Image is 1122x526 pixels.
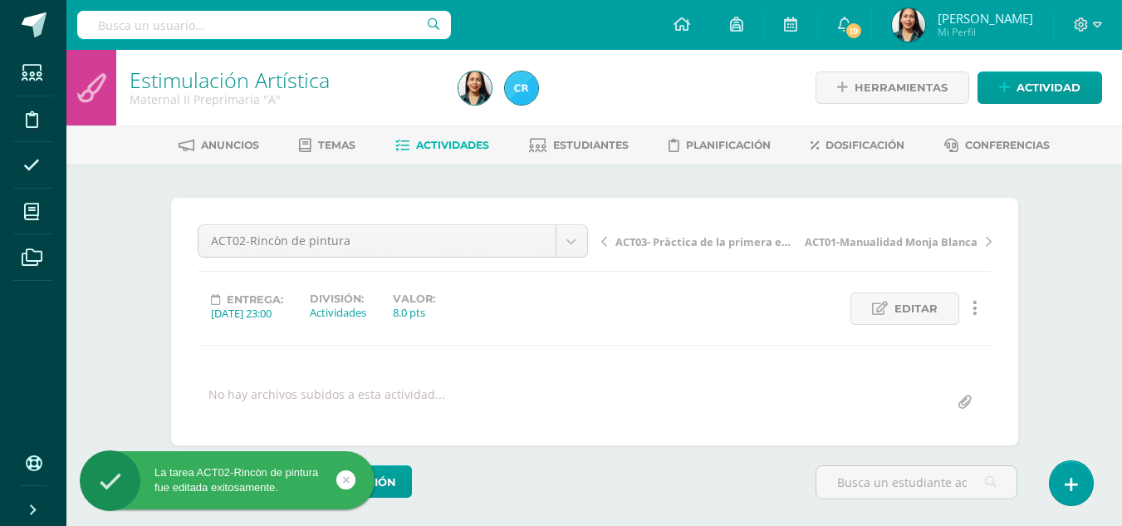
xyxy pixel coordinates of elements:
a: ACT02-Rincòn de pintura [198,225,587,257]
span: ACT03- Pràctica de la primera estrofa del himno [615,234,791,249]
label: Valor: [393,292,435,305]
span: Entrega: [227,293,283,306]
a: Herramientas [816,71,969,104]
div: No hay archivos subidos a esta actividad... [208,386,445,419]
a: Estudiantes [529,132,629,159]
div: 8.0 pts [393,305,435,320]
span: Herramientas [855,72,948,103]
span: Temas [318,139,355,151]
span: Dosificación [826,139,904,151]
a: ACT03- Pràctica de la primera estrofa del himno [601,233,796,249]
div: [DATE] 23:00 [211,306,283,321]
input: Busca un estudiante aquí... [816,466,1017,499]
a: Anuncios [179,132,259,159]
a: Dosificación [811,132,904,159]
span: Planificación [686,139,771,151]
span: Actividades [416,139,489,151]
a: Planificación [669,132,771,159]
h1: Estimulación Artística [130,68,439,91]
span: Mi Perfil [938,25,1033,39]
span: [PERSON_NAME] [938,10,1033,27]
img: 187ae3aa270cae79ea3ff651c5efd2bf.png [458,71,492,105]
a: Temas [299,132,355,159]
div: Actividades [310,305,366,320]
img: d829077fea71188f4ea6f616d71feccb.png [505,71,538,105]
span: Conferencias [965,139,1050,151]
a: Actividad [977,71,1102,104]
span: Editar [894,293,938,324]
label: División: [310,292,366,305]
a: Estimulación Artística [130,66,330,94]
a: Actividades [395,132,489,159]
span: Anuncios [201,139,259,151]
img: 187ae3aa270cae79ea3ff651c5efd2bf.png [892,8,925,42]
div: Maternal II Preprimaria 'A' [130,91,439,107]
a: Conferencias [944,132,1050,159]
span: ACT01-Manualidad Monja Blanca [805,234,977,249]
div: La tarea ACT02-Rincòn de pintura fue editada exitosamente. [80,465,375,495]
span: ACT02-Rincòn de pintura [211,225,543,257]
input: Busca un usuario... [77,11,451,39]
span: Actividad [1017,72,1080,103]
span: Estudiantes [553,139,629,151]
a: ACT01-Manualidad Monja Blanca [796,233,992,249]
span: 19 [845,22,863,40]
